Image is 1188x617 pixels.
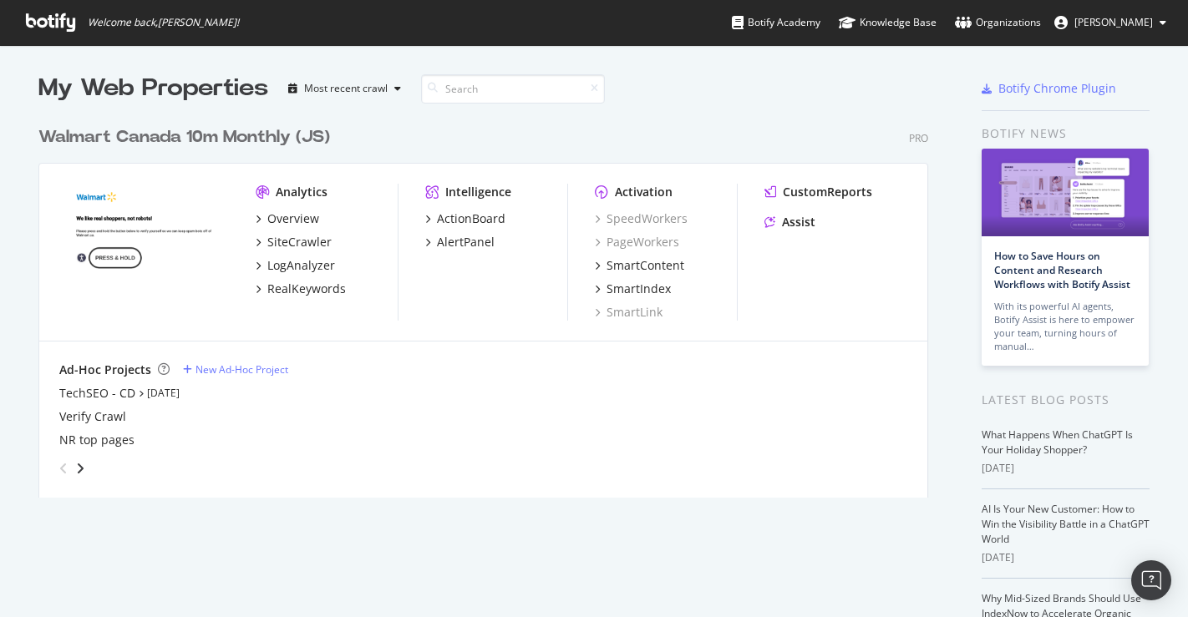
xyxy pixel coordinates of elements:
[38,72,268,105] div: My Web Properties
[267,281,346,297] div: RealKeywords
[607,281,671,297] div: SmartIndex
[59,432,135,448] a: NR top pages
[88,16,239,29] span: Welcome back, [PERSON_NAME] !
[38,105,942,498] div: grid
[994,300,1136,353] div: With its powerful AI agents, Botify Assist is here to empower your team, turning hours of manual…
[147,386,180,400] a: [DATE]
[998,80,1116,97] div: Botify Chrome Plugin
[425,210,505,227] a: ActionBoard
[1074,15,1153,29] span: Julianna McDermott
[425,234,495,250] a: AlertPanel
[595,210,688,227] a: SpeedWorkers
[256,281,346,297] a: RealKeywords
[595,234,679,250] a: PageWorkers
[256,210,319,227] a: Overview
[437,234,495,250] div: AlertPanel
[282,75,408,102] button: Most recent crawl
[732,14,820,31] div: Botify Academy
[59,184,229,319] img: walmart.ca
[304,83,388,94] div: Most recent crawl
[982,502,1150,546] a: AI Is Your New Customer: How to Win the Visibility Battle in a ChatGPT World
[267,257,335,274] div: LogAnalyzer
[59,408,126,425] a: Verify Crawl
[909,131,928,145] div: Pro
[38,125,330,149] div: Walmart Canada 10m Monthly (JS)
[183,362,288,377] a: New Ad-Hoc Project
[955,14,1041,31] div: Organizations
[982,149,1149,236] img: How to Save Hours on Content and Research Workflows with Botify Assist
[595,281,671,297] a: SmartIndex
[607,257,684,274] div: SmartContent
[421,74,605,104] input: Search
[764,214,815,230] a: Assist
[839,14,937,31] div: Knowledge Base
[782,214,815,230] div: Assist
[982,461,1150,476] div: [DATE]
[982,427,1133,457] a: What Happens When ChatGPT Is Your Holiday Shopper?
[982,391,1150,409] div: Latest Blog Posts
[982,124,1150,143] div: Botify news
[1131,560,1171,600] div: Open Intercom Messenger
[595,257,684,274] a: SmartContent
[256,257,335,274] a: LogAnalyzer
[982,80,1116,97] a: Botify Chrome Plugin
[53,455,74,482] div: angle-left
[615,184,673,200] div: Activation
[195,362,288,377] div: New Ad-Hoc Project
[595,304,663,321] a: SmartLink
[59,362,151,378] div: Ad-Hoc Projects
[764,184,872,200] a: CustomReports
[1041,9,1180,36] button: [PERSON_NAME]
[276,184,327,200] div: Analytics
[74,460,86,477] div: angle-right
[256,234,332,250] a: SiteCrawler
[994,249,1130,291] a: How to Save Hours on Content and Research Workflows with Botify Assist
[267,210,319,227] div: Overview
[437,210,505,227] div: ActionBoard
[38,125,337,149] a: Walmart Canada 10m Monthly (JS)
[783,184,872,200] div: CustomReports
[982,550,1150,565] div: [DATE]
[445,184,511,200] div: Intelligence
[59,385,135,402] a: TechSEO - CD
[267,234,332,250] div: SiteCrawler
